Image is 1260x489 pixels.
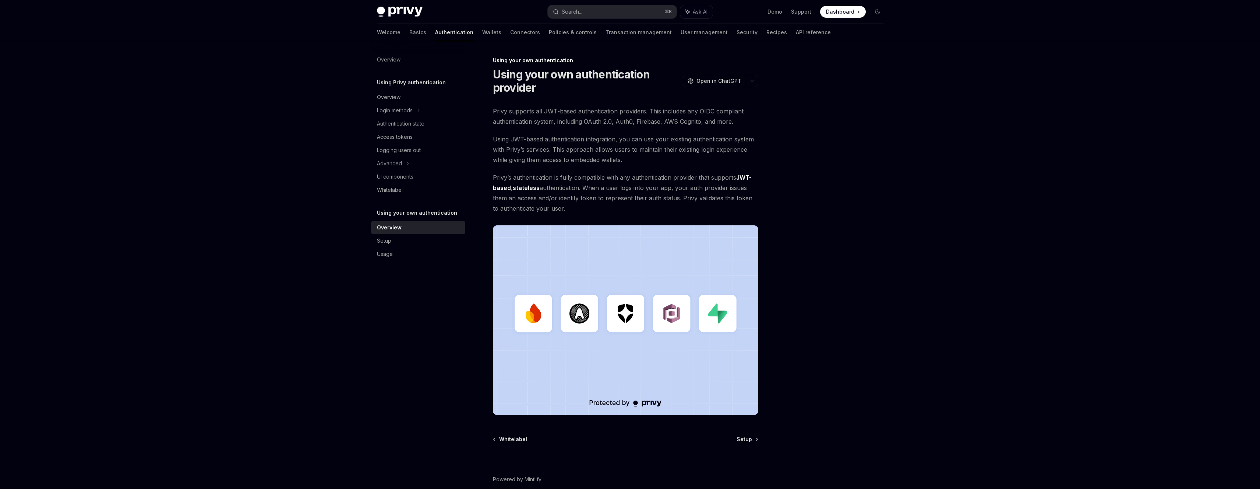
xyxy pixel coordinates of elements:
[664,9,672,15] span: ⌘ K
[737,436,758,443] a: Setup
[562,7,582,16] div: Search...
[377,93,400,102] div: Overview
[681,24,728,41] a: User management
[371,183,465,197] a: Whitelabel
[493,106,758,127] span: Privy supports all JWT-based authentication providers. This includes any OIDC compliant authentic...
[377,7,423,17] img: dark logo
[493,172,758,214] span: Privy’s authentication is fully compatible with any authentication provider that supports , authe...
[377,24,400,41] a: Welcome
[371,117,465,130] a: Authentication state
[766,24,787,41] a: Recipes
[826,8,854,15] span: Dashboard
[371,221,465,234] a: Overview
[371,144,465,157] a: Logging users out
[371,170,465,183] a: UI components
[493,68,680,94] h1: Using your own authentication provider
[683,75,746,87] button: Open in ChatGPT
[548,5,677,18] button: Search...⌘K
[493,476,541,483] a: Powered by Mintlify
[371,130,465,144] a: Access tokens
[377,223,402,232] div: Overview
[791,8,811,15] a: Support
[872,6,883,18] button: Toggle dark mode
[482,24,501,41] a: Wallets
[377,106,413,115] div: Login methods
[377,146,421,155] div: Logging users out
[494,436,527,443] a: Whitelabel
[796,24,831,41] a: API reference
[696,77,741,85] span: Open in ChatGPT
[493,225,758,415] img: JWT-based auth splash
[371,91,465,104] a: Overview
[371,247,465,261] a: Usage
[377,172,413,181] div: UI components
[377,186,403,194] div: Whitelabel
[499,436,527,443] span: Whitelabel
[377,159,402,168] div: Advanced
[680,5,713,18] button: Ask AI
[409,24,426,41] a: Basics
[377,78,446,87] h5: Using Privy authentication
[377,208,457,217] h5: Using your own authentication
[377,133,413,141] div: Access tokens
[493,134,758,165] span: Using JWT-based authentication integration, you can use your existing authentication system with ...
[510,24,540,41] a: Connectors
[377,236,391,245] div: Setup
[693,8,707,15] span: Ask AI
[377,119,424,128] div: Authentication state
[371,53,465,66] a: Overview
[435,24,473,41] a: Authentication
[820,6,866,18] a: Dashboard
[737,24,758,41] a: Security
[377,250,393,258] div: Usage
[767,8,782,15] a: Demo
[737,436,752,443] span: Setup
[493,57,758,64] div: Using your own authentication
[377,55,400,64] div: Overview
[513,184,540,192] a: stateless
[606,24,672,41] a: Transaction management
[549,24,597,41] a: Policies & controls
[371,234,465,247] a: Setup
